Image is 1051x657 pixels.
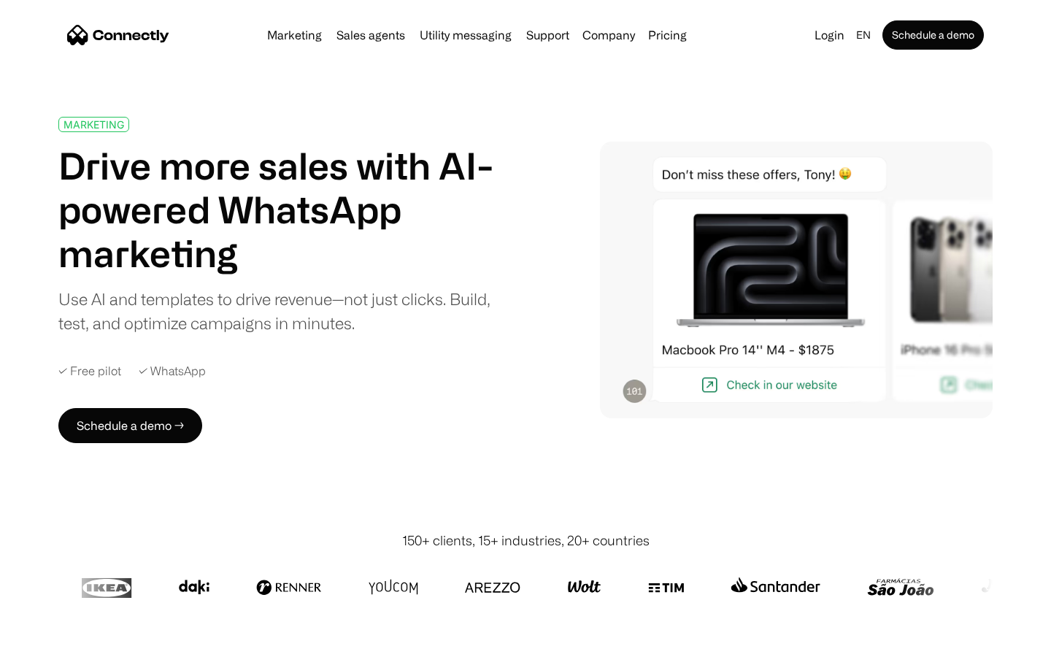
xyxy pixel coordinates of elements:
[331,29,411,41] a: Sales agents
[882,20,984,50] a: Schedule a demo
[809,25,850,45] a: Login
[63,119,124,130] div: MARKETING
[582,25,635,45] div: Company
[520,29,575,41] a: Support
[58,364,121,378] div: ✓ Free pilot
[856,25,871,45] div: en
[642,29,693,41] a: Pricing
[402,531,650,550] div: 150+ clients, 15+ industries, 20+ countries
[414,29,517,41] a: Utility messaging
[15,630,88,652] aside: Language selected: English
[58,408,202,443] a: Schedule a demo →
[261,29,328,41] a: Marketing
[58,287,509,335] div: Use AI and templates to drive revenue—not just clicks. Build, test, and optimize campaigns in min...
[58,144,509,275] h1: Drive more sales with AI-powered WhatsApp marketing
[139,364,206,378] div: ✓ WhatsApp
[29,631,88,652] ul: Language list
